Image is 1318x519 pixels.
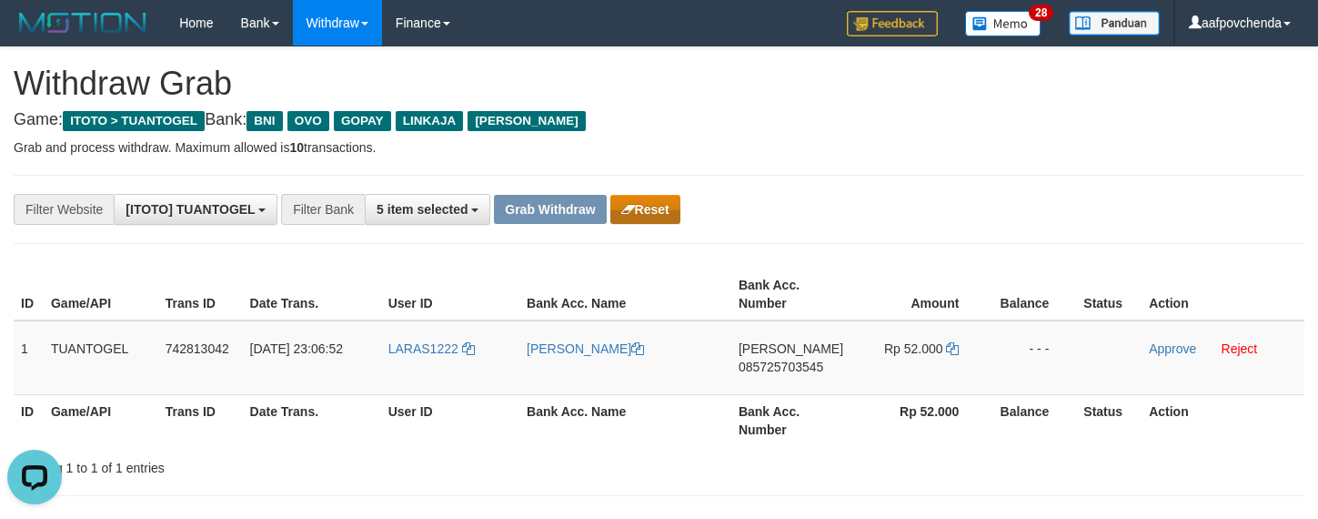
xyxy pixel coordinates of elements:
button: [ITOTO] TUANTOGEL [114,194,277,225]
th: Balance [986,269,1076,321]
span: ITOTO > TUANTOGEL [63,111,205,131]
div: Filter Bank [281,194,365,225]
th: User ID [381,269,519,321]
th: ID [14,269,44,321]
span: LINKAJA [396,111,464,131]
strong: 10 [289,140,304,155]
th: Date Trans. [243,394,381,446]
a: [PERSON_NAME] [527,341,644,356]
div: Filter Website [14,194,114,225]
button: Open LiveChat chat widget [7,7,62,62]
span: [ITOTO] TUANTOGEL [126,202,255,217]
a: Reject [1222,341,1258,356]
th: Bank Acc. Name [519,394,731,446]
td: 1 [14,321,44,395]
span: GOPAY [334,111,391,131]
th: Rp 52.000 [850,394,986,446]
th: Action [1142,394,1304,446]
div: Showing 1 to 1 of 1 entries [14,452,536,477]
th: Trans ID [158,269,243,321]
th: Bank Acc. Number [731,269,850,321]
span: 5 item selected [377,202,468,217]
a: Copy 52000 to clipboard [946,341,959,356]
p: Grab and process withdraw. Maximum allowed is transactions. [14,138,1304,157]
span: [DATE] 23:06:52 [250,341,343,356]
h4: Game: Bank: [14,111,1304,129]
th: Game/API [44,269,158,321]
span: [PERSON_NAME] [468,111,585,131]
th: Action [1142,269,1304,321]
th: Bank Acc. Name [519,269,731,321]
span: [PERSON_NAME] [739,341,843,356]
img: MOTION_logo.png [14,9,152,36]
span: LARAS1222 [388,341,458,356]
th: Amount [850,269,986,321]
span: 742813042 [166,341,229,356]
img: Feedback.jpg [847,11,938,36]
th: User ID [381,394,519,446]
span: BNI [246,111,282,131]
td: - - - [986,321,1076,395]
th: Status [1076,394,1142,446]
a: Approve [1149,341,1196,356]
img: Button%20Memo.svg [965,11,1041,36]
th: Bank Acc. Number [731,394,850,446]
th: Date Trans. [243,269,381,321]
button: Reset [610,195,680,224]
button: 5 item selected [365,194,490,225]
td: TUANTOGEL [44,321,158,395]
img: panduan.png [1069,11,1160,36]
th: Balance [986,394,1076,446]
h1: Withdraw Grab [14,66,1304,102]
span: OVO [287,111,329,131]
span: Rp 52.000 [884,341,943,356]
th: ID [14,394,44,446]
th: Game/API [44,394,158,446]
span: Copy 085725703545 to clipboard [739,360,823,374]
button: Grab Withdraw [494,195,606,224]
th: Trans ID [158,394,243,446]
th: Status [1076,269,1142,321]
a: LARAS1222 [388,341,475,356]
span: 28 [1029,5,1053,21]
